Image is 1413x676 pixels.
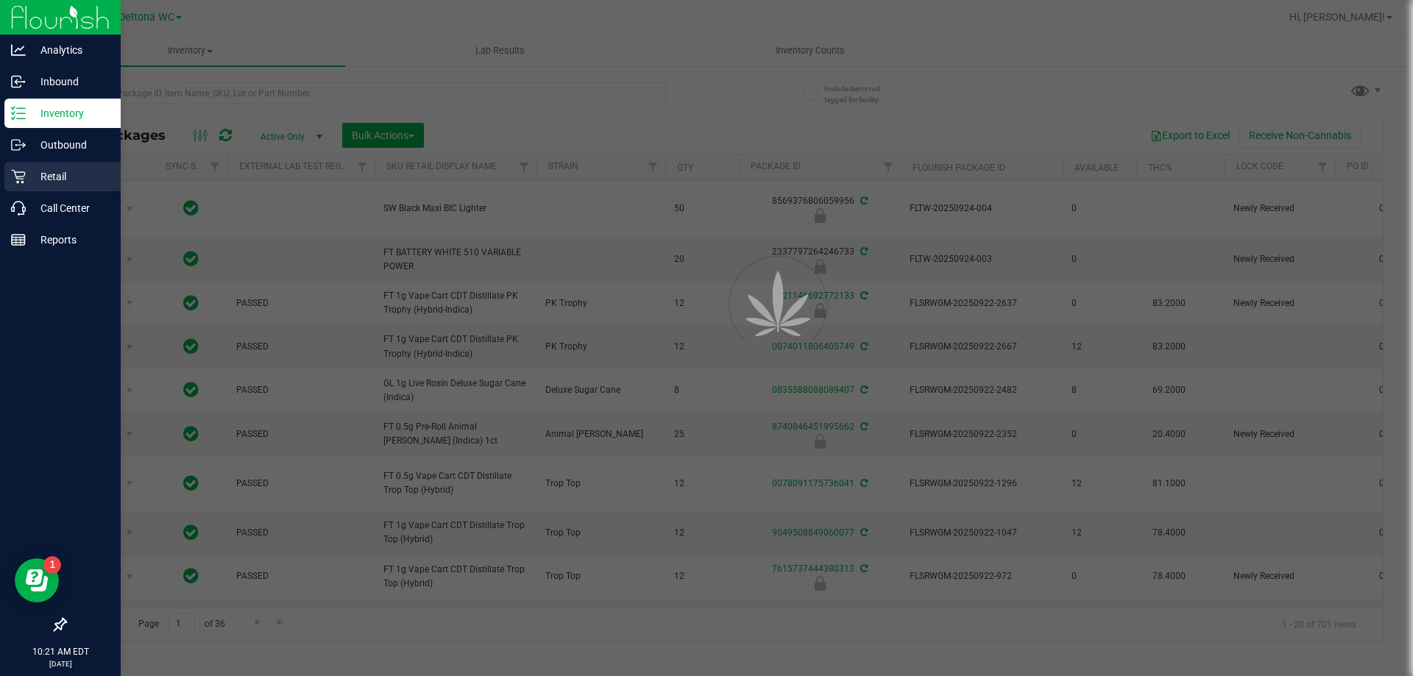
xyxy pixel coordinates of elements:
[11,201,26,216] inline-svg: Call Center
[43,556,61,574] iframe: Resource center unread badge
[11,232,26,247] inline-svg: Reports
[26,104,114,122] p: Inventory
[11,106,26,121] inline-svg: Inventory
[26,231,114,249] p: Reports
[26,73,114,90] p: Inbound
[11,138,26,152] inline-svg: Outbound
[15,558,59,602] iframe: Resource center
[11,43,26,57] inline-svg: Analytics
[26,136,114,154] p: Outbound
[7,658,114,669] p: [DATE]
[11,74,26,89] inline-svg: Inbound
[7,645,114,658] p: 10:21 AM EDT
[26,168,114,185] p: Retail
[26,41,114,59] p: Analytics
[11,169,26,184] inline-svg: Retail
[26,199,114,217] p: Call Center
